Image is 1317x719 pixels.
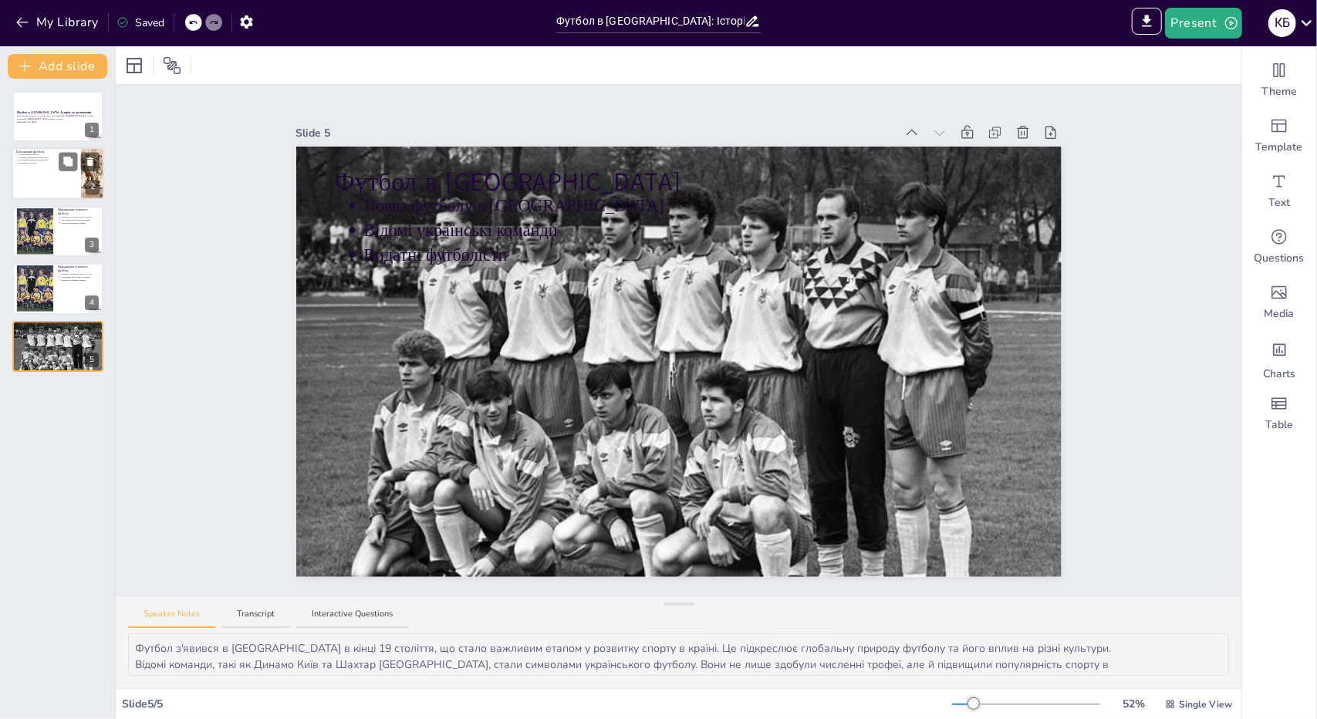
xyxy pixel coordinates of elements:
div: 5 [85,353,99,367]
div: Get real-time input from your audience [1242,219,1316,275]
span: Table [1265,417,1293,433]
p: Поява футболу в [GEOGRAPHIC_DATA] [20,326,99,329]
div: 1 [85,123,99,137]
div: Add images, graphics, shapes or video [1242,275,1316,330]
div: Change the overall theme [1242,52,1316,108]
div: 4 [12,263,103,314]
div: Slide 5 / 5 [122,696,952,712]
span: Template [1256,140,1303,155]
span: Media [1265,306,1295,322]
p: Generated with [URL] [17,120,99,123]
div: Slide 5 [296,125,895,141]
p: Подібні ігри в різних культурах [19,156,76,159]
span: Charts [1263,366,1295,382]
button: Duplicate Slide [59,153,77,171]
p: Введення офіційних правил [61,221,99,224]
span: Questions [1255,251,1305,266]
p: Народження сучасного футболу [58,208,99,216]
p: Введення офіційних правил [61,278,99,282]
div: Add a table [1242,386,1316,441]
div: 2 [86,181,100,195]
p: Давні корені футболу [19,154,76,157]
strong: Футбол в [GEOGRAPHIC_DATA]: Історія та досягнення [17,110,91,114]
p: Футбол в [GEOGRAPHIC_DATA] [334,164,1023,200]
span: Position [163,56,181,75]
p: Видатні футболісти [20,332,99,335]
button: К Б [1268,8,1296,39]
p: Заснування Футбольної асоціації [61,218,99,221]
span: Theme [1261,84,1297,100]
p: Розвиток у [GEOGRAPHIC_DATA] [61,273,99,276]
div: Saved [117,15,164,31]
input: Insert title [556,10,745,32]
p: Презентація охоплює історію футболу, його розвиток в [GEOGRAPHIC_DATA] та значні досягнення [DEMO... [17,115,99,120]
div: К Б [1268,9,1296,37]
button: Speaker Notes [128,608,215,629]
span: Text [1268,195,1290,211]
div: 3 [12,206,103,257]
div: 52 % [1116,696,1153,712]
div: 1 [12,91,103,142]
button: Delete Slide [81,153,100,171]
div: Layout [122,53,147,78]
p: Поява футболу в [GEOGRAPHIC_DATA] [363,194,1023,218]
p: Важливість історії [19,162,76,165]
p: Хаотичні правила середньовіччя [19,159,76,162]
button: Add slide [8,54,107,79]
p: Відомі українські команди [20,329,99,332]
div: Add ready made slides [1242,108,1316,164]
div: 2 [12,148,104,201]
div: 5 [12,321,103,372]
span: Single View [1179,697,1232,711]
span: Export to PowerPoint [1132,8,1162,39]
div: 3 [85,238,99,252]
p: Футбол в [GEOGRAPHIC_DATA] [17,322,99,327]
div: Add charts and graphs [1242,330,1316,386]
p: Народження сучасного футболу [58,265,99,273]
p: Видатні футболісти [363,243,1023,267]
div: 4 [85,295,99,310]
button: My Library [12,10,105,35]
p: Розвиток у [GEOGRAPHIC_DATA] [61,215,99,218]
button: Transcript [221,608,290,629]
p: Походження футболу [16,150,76,155]
textarea: Футбол з'явився в [GEOGRAPHIC_DATA] в кінці 19 століття, що стало важливим етапом у розвитку спор... [128,633,1229,676]
p: Відомі українські команди [363,218,1023,242]
button: Interactive Questions [296,608,408,629]
p: Заснування Футбольної асоціації [61,276,99,279]
button: Present [1165,8,1242,39]
div: Add text boxes [1242,164,1316,219]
